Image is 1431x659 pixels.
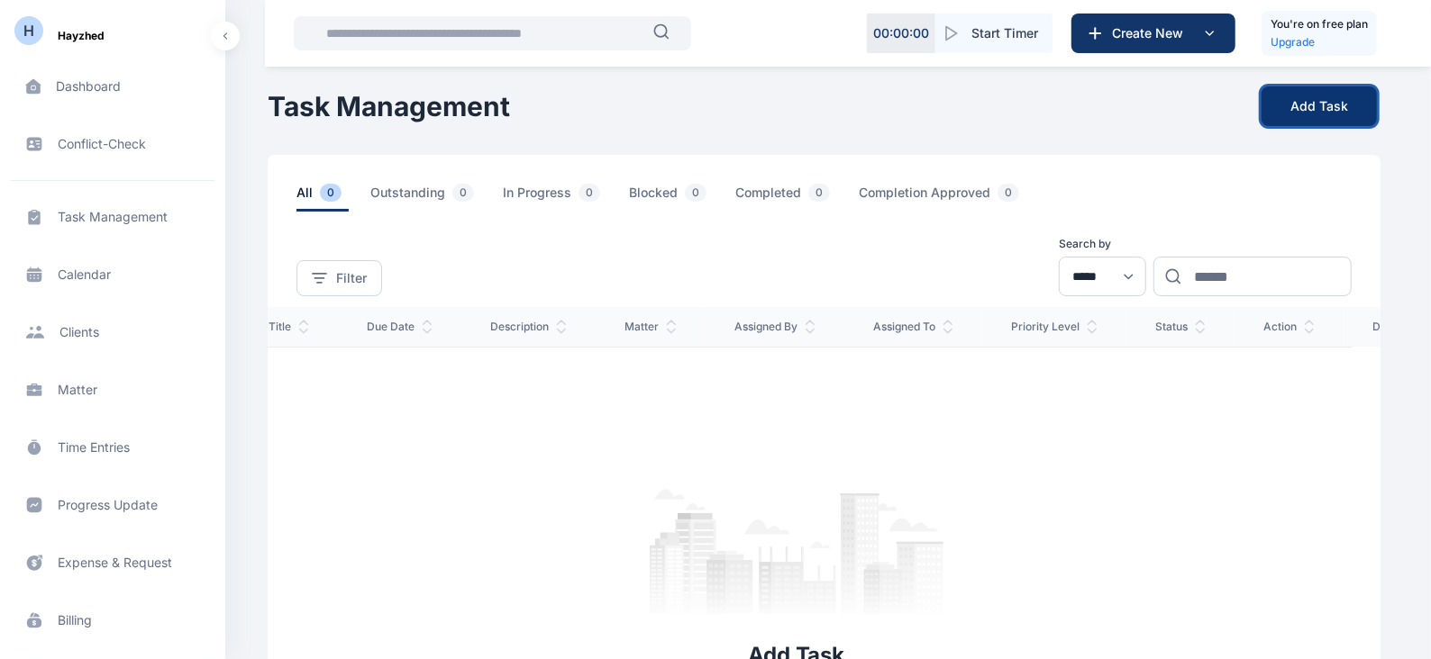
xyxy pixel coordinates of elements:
button: H [14,22,43,50]
span: assigned to [873,320,953,334]
a: all0 [296,184,370,212]
h5: You're on free plan [1271,15,1368,33]
a: Completion Approved0 [859,184,1048,212]
span: due date [367,320,433,334]
a: Outstanding0 [370,184,503,212]
a: clients [11,311,214,354]
a: time entries [11,426,214,469]
span: Priority Level [1011,320,1098,334]
span: 0 [452,184,474,202]
a: Upgrade [1271,33,1368,51]
a: Blocked0 [629,184,735,212]
a: billing [11,599,214,642]
a: dashboard [11,65,214,108]
button: Start Timer [935,14,1053,53]
span: all [296,184,349,212]
span: Title [269,320,309,334]
span: Outstanding [370,184,481,212]
a: In Progress0 [503,184,629,212]
button: Create New [1071,14,1235,53]
span: Action [1263,320,1315,334]
button: Filter [296,260,382,296]
a: expense & request [11,541,214,584]
span: hayzhed [58,27,105,45]
span: Blocked [629,184,714,212]
span: Create New [1105,24,1199,42]
span: 0 [808,184,830,202]
span: Completed [735,184,837,212]
span: Start Timer [971,24,1038,42]
div: H [23,20,34,41]
a: matter [11,368,214,411]
p: 00 : 00 : 00 [873,24,929,42]
label: Search by [1059,237,1146,251]
span: 0 [320,184,342,202]
span: In Progress [503,184,607,212]
a: calendar [11,253,214,296]
span: 0 [579,184,600,202]
h1: Task Management [268,90,510,122]
a: Completed0 [735,184,859,212]
button: Add Task [1262,86,1377,126]
span: 0 [998,184,1019,202]
span: description [490,320,567,334]
a: progress update [11,483,214,527]
a: conflict-check [11,122,214,166]
span: Completion Approved [859,184,1026,212]
span: 0 [685,184,706,202]
span: Filter [336,269,367,287]
a: task management [11,195,214,239]
span: matter [624,320,677,334]
span: assigned by [734,320,816,334]
span: status [1155,320,1206,334]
